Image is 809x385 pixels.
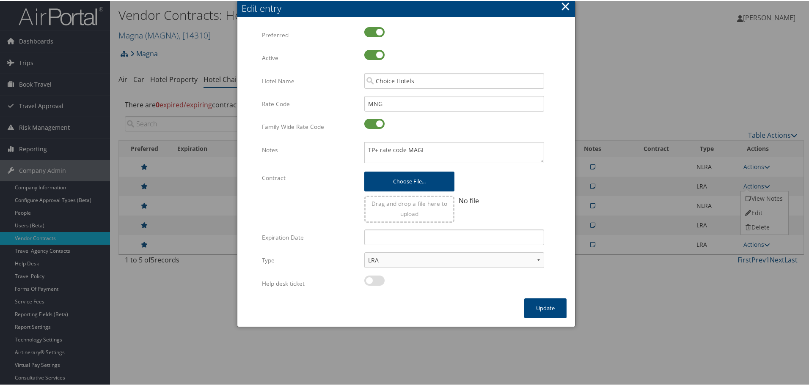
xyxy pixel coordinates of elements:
label: Expiration Date [262,229,358,245]
label: Contract [262,169,358,185]
span: Drag and drop a file here to upload [371,199,447,217]
button: Update [524,298,567,317]
label: Type [262,251,358,268]
span: No file [459,195,479,205]
label: Notes [262,141,358,157]
div: Edit entry [242,1,575,14]
label: Active [262,49,358,65]
label: Hotel Name [262,72,358,88]
label: Family Wide Rate Code [262,118,358,134]
label: Rate Code [262,95,358,111]
label: Preferred [262,26,358,42]
label: Help desk ticket [262,275,358,291]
